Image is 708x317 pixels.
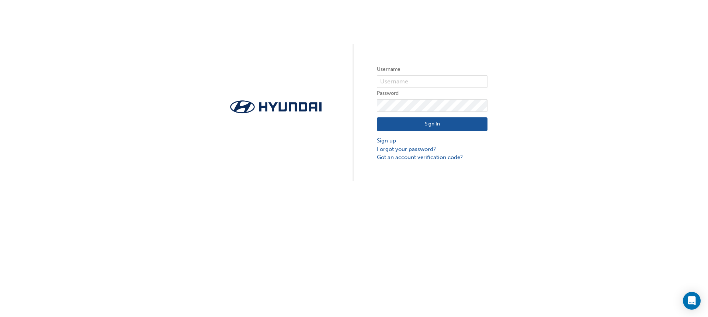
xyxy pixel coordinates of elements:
a: Got an account verification code? [377,153,487,162]
label: Password [377,89,487,98]
label: Username [377,65,487,74]
img: Trak [221,98,331,116]
div: Open Intercom Messenger [683,292,701,310]
button: Sign In [377,117,487,131]
a: Sign up [377,137,487,145]
input: Username [377,75,487,88]
a: Forgot your password? [377,145,487,154]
